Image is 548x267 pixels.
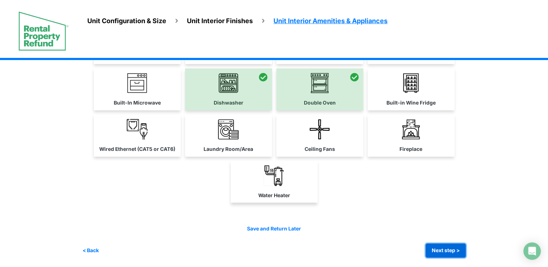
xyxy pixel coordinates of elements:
[204,145,253,153] label: Laundry Room/Area
[273,17,388,25] span: Unit Interior Amenities & Appliances
[401,119,421,140] img: Fireplace_Icon.png
[127,73,147,93] img: built-In-microwave.png
[99,145,175,153] label: Wired Ethernet (CAT5 or CAT6)
[247,226,301,232] a: Save and Return Later
[218,119,239,140] img: laundry-room_5OBHpJr.png
[305,145,335,153] label: Ceiling Fans
[264,165,284,186] img: water_heater_Ts5pyyV.PNG
[114,99,161,107] label: Built-In Microwave
[82,243,99,258] button: < Back
[18,11,69,51] img: spp logo
[127,119,147,140] img: home-wired-CAT5-CAT6.png
[87,17,166,25] span: Unit Configuration & Size
[386,99,436,107] label: Built-in Wine Fridge
[400,145,422,153] label: Fireplace
[309,119,330,140] img: ceiling_fan.png
[187,17,253,25] span: Unit Interior Finishes
[523,242,541,260] div: Open Intercom Messenger
[258,192,290,199] label: Water Heater
[401,73,421,93] img: built-in-wine-fridge.png
[426,243,466,258] button: Next step >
